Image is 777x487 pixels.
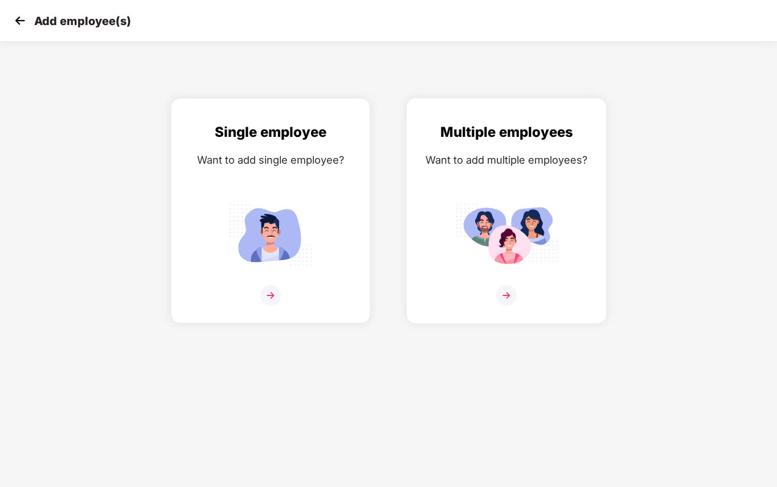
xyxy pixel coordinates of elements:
div: Single employee [183,121,358,143]
img: svg+xml;base64,PHN2ZyB4bWxucz0iaHR0cDovL3d3dy53My5vcmcvMjAwMC9zdmciIGlkPSJNdWx0aXBsZV9lbXBsb3llZS... [455,199,558,270]
div: Multiple employees [419,121,594,143]
div: Want to add single employee? [183,152,358,168]
img: svg+xml;base64,PHN2ZyB4bWxucz0iaHR0cDovL3d3dy53My5vcmcvMjAwMC9zdmciIHdpZHRoPSIzNiIgaGVpZ2h0PSIzNi... [260,285,281,306]
img: svg+xml;base64,PHN2ZyB4bWxucz0iaHR0cDovL3d3dy53My5vcmcvMjAwMC9zdmciIHdpZHRoPSIzMCIgaGVpZ2h0PSIzMC... [11,12,28,29]
div: Want to add multiple employees? [419,152,594,168]
img: svg+xml;base64,PHN2ZyB4bWxucz0iaHR0cDovL3d3dy53My5vcmcvMjAwMC9zdmciIHdpZHRoPSIzNiIgaGVpZ2h0PSIzNi... [496,285,517,306]
p: Add employee(s) [34,14,131,28]
img: svg+xml;base64,PHN2ZyB4bWxucz0iaHR0cDovL3d3dy53My5vcmcvMjAwMC9zdmciIGlkPSJTaW5nbGVfZW1wbG95ZWUiIH... [219,199,322,270]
